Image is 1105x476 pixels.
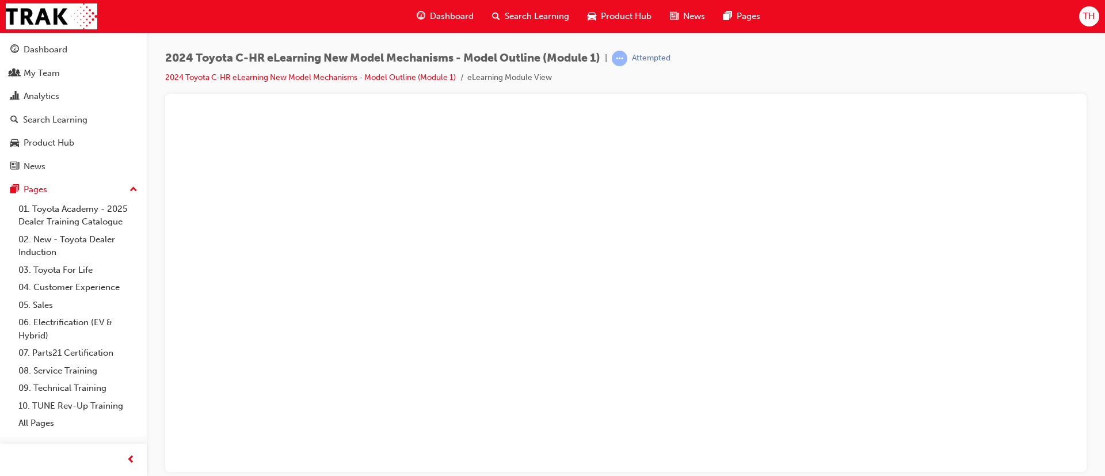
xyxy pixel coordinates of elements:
span: people-icon [10,68,19,79]
span: pages-icon [10,185,19,195]
a: My Team [5,63,142,84]
a: 07. Parts21 Certification [14,344,142,362]
div: Product Hub [24,136,74,150]
button: TH [1079,6,1099,26]
div: Attempted [632,53,670,64]
a: 04. Customer Experience [14,279,142,296]
a: news-iconNews [661,5,714,28]
a: Product Hub [5,132,142,154]
span: Pages [737,10,760,23]
span: TH [1083,10,1095,23]
span: 2024 Toyota C-HR eLearning New Model Mechanisms - Model Outline (Module 1) [165,52,600,65]
span: car-icon [10,138,19,148]
button: Pages [5,179,142,200]
span: search-icon [10,115,18,125]
a: 03. Toyota For Life [14,261,142,279]
span: learningRecordVerb_ATTEMPT-icon [612,51,627,66]
div: News [24,160,45,173]
a: car-iconProduct Hub [578,5,661,28]
a: News [5,156,142,177]
span: news-icon [10,162,19,172]
a: All Pages [14,414,142,432]
a: search-iconSearch Learning [483,5,578,28]
a: 06. Electrification (EV & Hybrid) [14,314,142,344]
span: news-icon [670,9,679,24]
div: Dashboard [24,43,67,56]
a: 08. Service Training [14,362,142,380]
span: pages-icon [723,9,732,24]
span: chart-icon [10,92,19,102]
a: 10. TUNE Rev-Up Training [14,397,142,415]
span: Dashboard [430,10,474,23]
span: prev-icon [127,453,135,467]
a: Search Learning [5,109,142,131]
span: | [605,52,607,65]
span: up-icon [129,182,138,197]
div: Search Learning [23,113,87,127]
span: car-icon [588,9,596,24]
span: Product Hub [601,10,651,23]
span: search-icon [492,9,500,24]
a: Analytics [5,86,142,107]
a: 01. Toyota Academy - 2025 Dealer Training Catalogue [14,200,142,231]
span: News [683,10,705,23]
button: DashboardMy TeamAnalyticsSearch LearningProduct HubNews [5,37,142,179]
a: 09. Technical Training [14,379,142,397]
a: guage-iconDashboard [407,5,483,28]
a: 05. Sales [14,296,142,314]
img: Trak [6,3,97,29]
a: pages-iconPages [714,5,769,28]
a: Dashboard [5,39,142,60]
span: Search Learning [505,10,569,23]
a: 02. New - Toyota Dealer Induction [14,231,142,261]
span: guage-icon [417,9,425,24]
div: Pages [24,183,47,196]
a: 2024 Toyota C-HR eLearning New Model Mechanisms - Model Outline (Module 1) [165,73,456,82]
span: guage-icon [10,45,19,55]
li: eLearning Module View [467,71,552,85]
div: My Team [24,67,60,80]
div: Analytics [24,90,59,103]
